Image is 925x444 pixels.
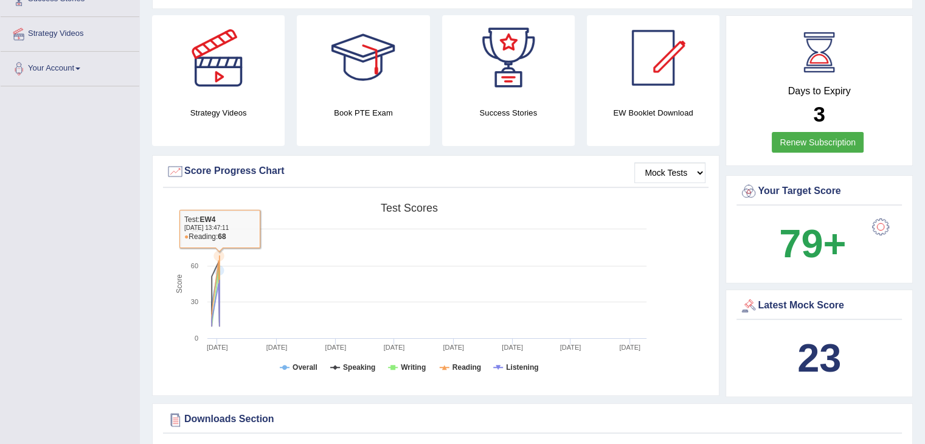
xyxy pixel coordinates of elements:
tspan: Speaking [343,363,375,372]
tspan: Test scores [381,202,438,214]
div: Downloads Section [166,411,899,429]
tspan: Listening [506,363,538,372]
tspan: [DATE] [266,344,288,351]
tspan: [DATE] [207,344,228,351]
tspan: [DATE] [619,344,640,351]
text: 60 [191,262,198,269]
tspan: Writing [401,363,426,372]
tspan: Reading [452,363,481,372]
text: 0 [195,335,198,342]
a: Your Account [1,52,139,82]
b: 23 [797,336,841,380]
h4: Success Stories [442,106,575,119]
b: 3 [813,102,825,126]
tspan: [DATE] [325,344,347,351]
text: 30 [191,298,198,305]
tspan: [DATE] [502,344,523,351]
tspan: [DATE] [384,344,405,351]
h4: Strategy Videos [152,106,285,119]
h4: Days to Expiry [740,86,899,97]
tspan: [DATE] [560,344,581,351]
tspan: [DATE] [443,344,464,351]
tspan: Score [175,274,184,294]
b: 79+ [779,221,846,266]
text: 90 [191,226,198,233]
div: Score Progress Chart [166,162,705,181]
div: Your Target Score [740,182,899,201]
h4: Book PTE Exam [297,106,429,119]
div: Latest Mock Score [740,297,899,315]
a: Strategy Videos [1,17,139,47]
h4: EW Booklet Download [587,106,719,119]
a: Renew Subscription [772,132,864,153]
tspan: Overall [293,363,317,372]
